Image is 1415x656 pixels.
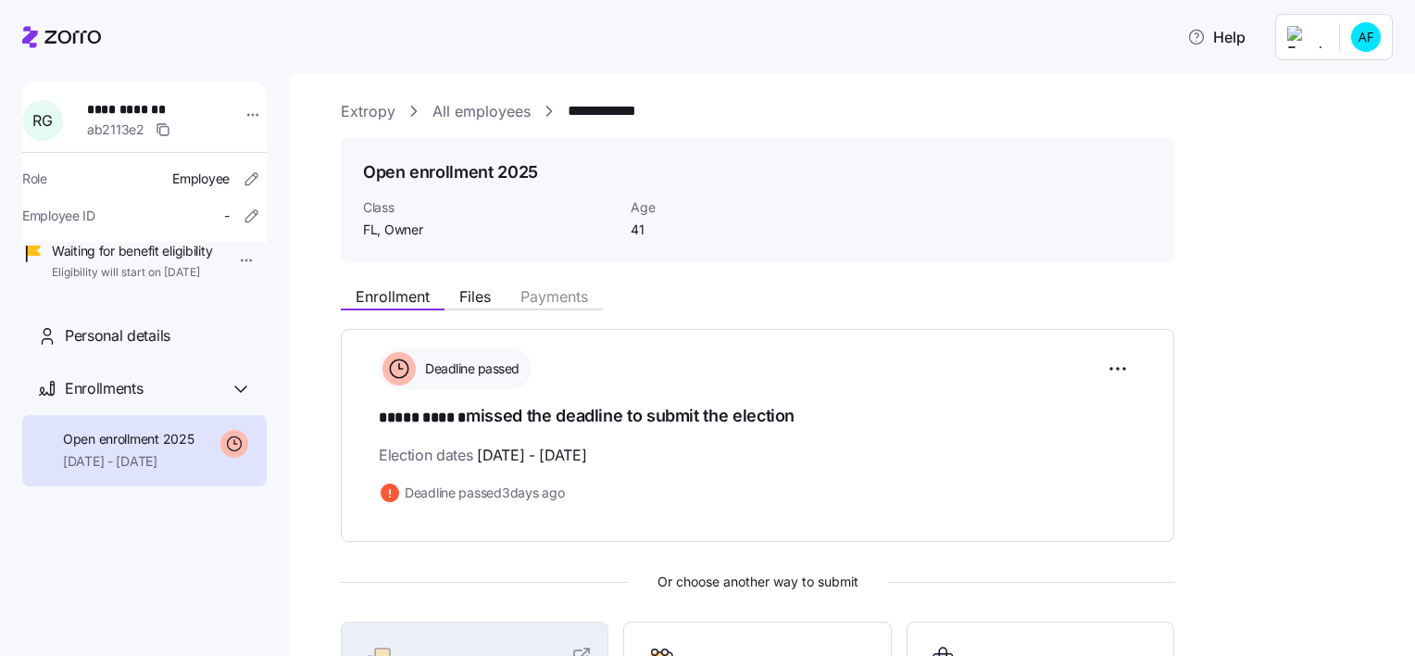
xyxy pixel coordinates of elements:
[363,221,616,239] span: FL, Owner
[356,289,430,304] span: Enrollment
[419,360,520,378] span: Deadline passed
[432,100,531,123] a: All employees
[363,198,616,217] span: Class
[22,170,47,188] span: Role
[477,444,586,467] span: [DATE] - [DATE]
[520,289,588,304] span: Payments
[1287,26,1324,48] img: Employer logo
[32,113,52,128] span: R G
[1351,22,1381,52] img: cd529cdcbd5d10ae9f9e980eb8645e58
[65,377,143,400] span: Enrollments
[22,207,95,225] span: Employee ID
[52,265,212,281] span: Eligibility will start on [DATE]
[379,404,1136,430] h1: missed the deadline to submit the election
[52,242,212,260] span: Waiting for benefit eligibility
[224,207,230,225] span: -
[87,120,144,139] span: ab2113e2
[172,170,230,188] span: Employee
[631,198,817,217] span: Age
[405,484,564,502] span: Deadline passed 3 days ago
[459,289,491,304] span: Files
[65,324,170,347] span: Personal details
[379,444,586,467] span: Election dates
[631,221,817,239] span: 41
[363,160,538,183] h1: Open enrollment 2025
[341,100,395,123] a: Extropy
[1172,19,1260,56] button: Help
[1187,26,1246,48] span: Help
[63,452,194,471] span: [DATE] - [DATE]
[63,430,194,448] span: Open enrollment 2025
[341,572,1174,592] span: Or choose another way to submit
